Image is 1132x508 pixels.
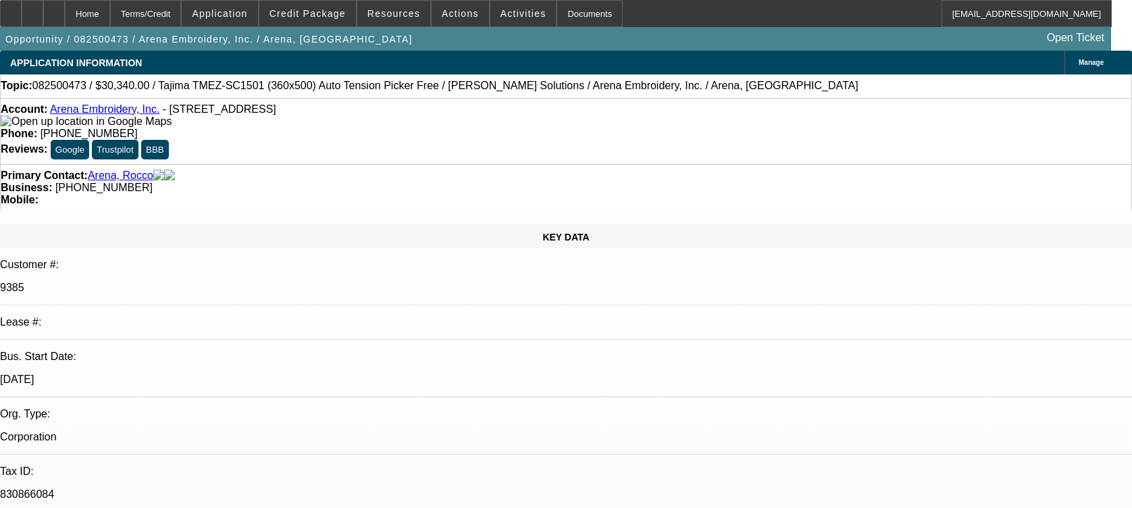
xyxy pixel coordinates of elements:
strong: Phone: [1,128,37,139]
a: Open Ticket [1041,26,1110,49]
span: Application [192,8,247,19]
span: Opportunity / 082500473 / Arena Embroidery, Inc. / Arena, [GEOGRAPHIC_DATA] [5,34,413,45]
button: Activities [490,1,557,26]
span: [PHONE_NUMBER] [41,128,138,139]
span: Manage [1079,59,1104,66]
strong: Business: [1,182,52,193]
strong: Reviews: [1,143,47,155]
button: Google [51,140,89,159]
button: BBB [141,140,169,159]
span: - [STREET_ADDRESS] [163,103,276,115]
span: 082500473 / $30,340.00 / Tajima TMEZ-SC1501 (360x500) Auto Tension Picker Free / [PERSON_NAME] So... [32,80,858,92]
strong: Mobile: [1,194,38,205]
span: KEY DATA [542,232,589,243]
strong: Account: [1,103,47,115]
button: Trustpilot [92,140,138,159]
a: Arena Embroidery, Inc. [50,103,159,115]
img: facebook-icon.png [153,170,164,182]
button: Actions [432,1,489,26]
span: Resources [367,8,420,19]
span: Actions [442,8,479,19]
button: Credit Package [259,1,356,26]
span: Credit Package [269,8,346,19]
strong: Topic: [1,80,32,92]
strong: Primary Contact: [1,170,88,182]
img: linkedin-icon.png [164,170,175,182]
a: Arena, Rocco [88,170,153,182]
a: View Google Maps [1,116,172,127]
span: Activities [500,8,546,19]
button: Resources [357,1,430,26]
img: Open up location in Google Maps [1,116,172,128]
span: [PHONE_NUMBER] [55,182,153,193]
span: APPLICATION INFORMATION [10,57,142,68]
button: Application [182,1,257,26]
